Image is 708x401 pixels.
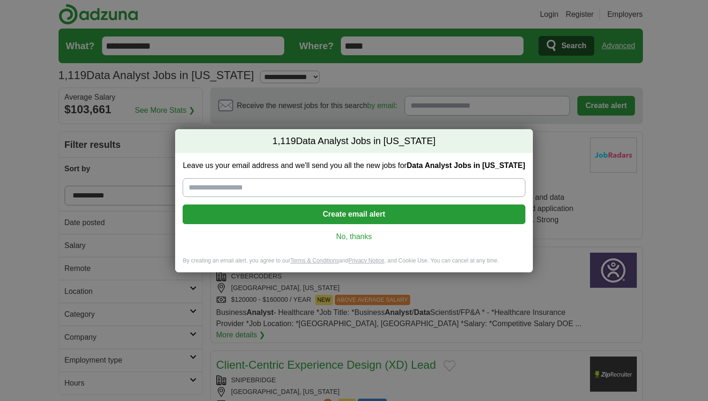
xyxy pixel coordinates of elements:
[290,257,339,264] a: Terms & Conditions
[183,204,525,224] button: Create email alert
[183,160,525,171] label: Leave us your email address and we'll send you all the new jobs for
[348,257,384,264] a: Privacy Notice
[190,232,517,242] a: No, thanks
[175,257,532,272] div: By creating an email alert, you agree to our and , and Cookie Use. You can cancel at any time.
[406,161,525,169] strong: Data Analyst Jobs in [US_STATE]
[175,129,532,153] h2: Data Analyst Jobs in [US_STATE]
[273,135,296,148] span: 1,119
